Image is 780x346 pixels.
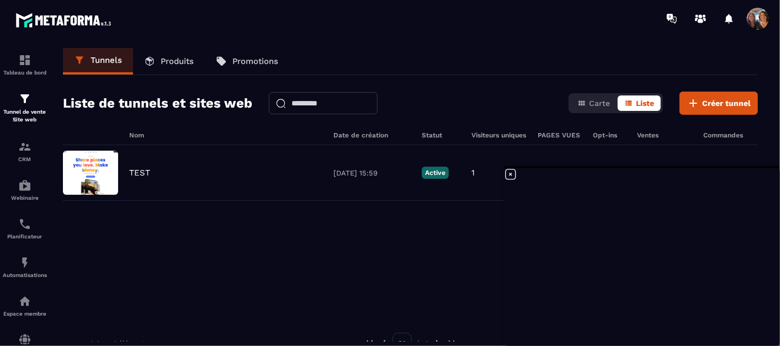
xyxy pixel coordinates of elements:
a: formationformationTunnel de vente Site web [3,84,47,132]
p: Planificateur [3,233,47,239]
h6: Date de création [333,131,411,139]
p: Promotions [232,56,278,66]
img: formation [18,140,31,153]
img: image [63,151,118,195]
h6: Commandes [703,131,743,139]
h6: Ventes [637,131,692,139]
p: CRM [3,156,47,162]
a: formationformationTableau de bord [3,45,47,84]
h6: PAGES VUES [538,131,582,139]
p: TEST [129,168,150,178]
a: formationformationCRM [3,132,47,171]
button: Carte [571,95,617,111]
p: Webinaire [3,195,47,201]
h6: Nom [129,131,322,139]
a: schedulerschedulerPlanificateur [3,209,47,248]
img: formation [18,54,31,67]
a: Produits [133,48,205,74]
span: Créer tunnel [702,98,751,109]
p: Tunnel de vente Site web [3,108,47,124]
p: Tableau de bord [3,70,47,76]
img: automations [18,295,31,308]
p: Tunnels [91,55,122,65]
button: Créer tunnel [680,92,758,115]
h6: Opt-ins [593,131,626,139]
a: Promotions [205,48,289,74]
h2: Liste de tunnels et sites web [63,92,252,114]
span: Carte [589,99,610,108]
span: Liste [636,99,654,108]
p: Espace membre [3,311,47,317]
img: automations [18,256,31,269]
h6: Visiteurs uniques [471,131,527,139]
img: scheduler [18,217,31,231]
a: Tunnels [63,48,133,74]
p: [DATE] 15:59 [333,169,411,177]
a: automationsautomationsAutomatisations [3,248,47,286]
img: formation [18,92,31,105]
p: Automatisations [3,272,47,278]
h6: Statut [422,131,460,139]
a: automationsautomationsWebinaire [3,171,47,209]
button: Liste [618,95,661,111]
img: automations [18,179,31,192]
p: 1 [471,168,475,178]
p: Active [422,167,449,179]
a: automationsautomationsEspace membre [3,286,47,325]
p: Produits [161,56,194,66]
img: logo [15,10,115,30]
